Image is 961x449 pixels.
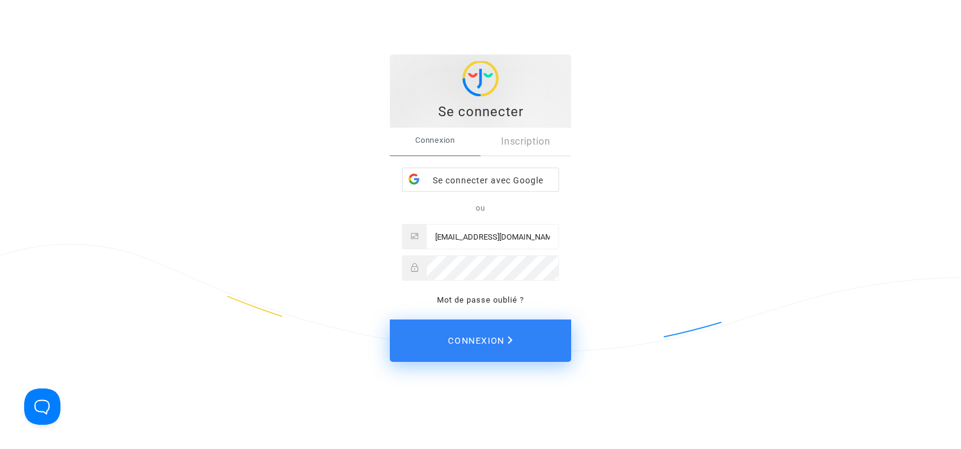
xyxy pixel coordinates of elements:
[403,168,558,192] div: Se connecter avec Google
[437,295,524,304] a: Mot de passe oublié ?
[24,388,60,425] iframe: Help Scout Beacon - Open
[390,128,480,153] span: Connexion
[427,256,558,280] input: Password
[476,203,485,212] span: ou
[448,327,513,354] span: Connexion
[427,224,558,249] input: Email
[480,128,571,156] a: Inscription
[390,320,571,362] button: Connexion
[396,103,565,121] div: Se connecter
